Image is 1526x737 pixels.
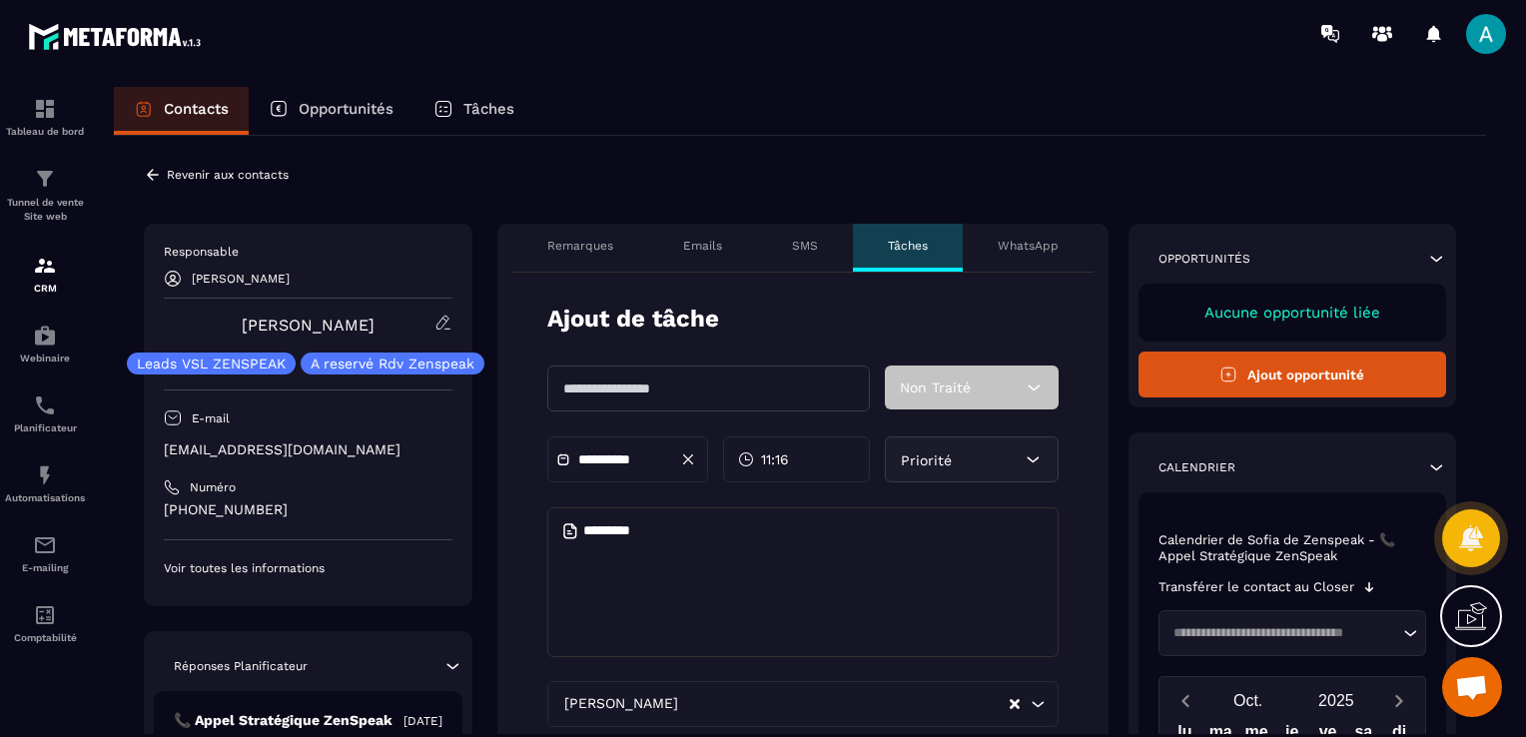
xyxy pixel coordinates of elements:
button: Open years overlay [1292,683,1380,718]
p: Leads VSL ZENSPEAK [137,357,286,370]
button: Ajout opportunité [1139,352,1447,397]
span: Non Traité [900,379,971,395]
a: formationformationTableau de bord [5,82,85,152]
p: A reservé Rdv Zenspeak [311,357,474,370]
p: Aucune opportunité liée [1158,304,1427,322]
p: Tunnel de vente Site web [5,196,85,224]
p: CRM [5,283,85,294]
p: E-mail [192,410,230,426]
p: Planificateur [5,422,85,433]
a: formationformationTunnel de vente Site web [5,152,85,239]
a: schedulerschedulerPlanificateur [5,378,85,448]
a: emailemailE-mailing [5,518,85,588]
a: [PERSON_NAME] [242,316,375,335]
p: Responsable [164,244,452,260]
p: E-mailing [5,562,85,573]
input: Search for option [1166,623,1399,643]
p: Opportunités [299,100,393,118]
p: SMS [792,238,818,254]
a: Opportunités [249,87,413,135]
p: Tableau de bord [5,126,85,137]
img: formation [33,97,57,121]
p: [PERSON_NAME] [192,272,290,286]
p: Automatisations [5,492,85,503]
p: [DATE] [403,713,442,729]
a: formationformationCRM [5,239,85,309]
span: [PERSON_NAME] [560,693,683,715]
p: Voir toutes les informations [164,560,452,576]
img: automations [33,463,57,487]
a: automationsautomationsWebinaire [5,309,85,378]
p: Emails [683,238,722,254]
p: Calendrier [1158,459,1235,475]
img: email [33,533,57,557]
img: formation [33,167,57,191]
img: logo [28,18,208,55]
span: 11:16 [761,449,789,469]
p: Numéro [190,479,236,495]
div: Ouvrir le chat [1442,657,1502,717]
button: Open months overlay [1204,683,1292,718]
a: accountantaccountantComptabilité [5,588,85,658]
p: Tâches [888,238,928,254]
button: Next month [1380,687,1417,714]
img: scheduler [33,393,57,417]
p: Calendrier de Sofia de Zenspeak - 📞 Appel Stratégique ZenSpeak [1158,532,1427,564]
p: Comptabilité [5,632,85,643]
a: Contacts [114,87,249,135]
button: Clear Selected [1010,697,1020,712]
p: Opportunités [1158,251,1250,267]
p: Transférer le contact au Closer [1158,579,1354,595]
p: Remarques [547,238,613,254]
ringoverc2c-84e06f14122c: Call with Ringover [164,501,288,517]
div: Search for option [1158,610,1427,656]
div: Search for option [547,681,1059,727]
p: Tâches [463,100,514,118]
a: Tâches [413,87,534,135]
p: Contacts [164,100,229,118]
p: Réponses Planificateur [174,658,308,674]
p: WhatsApp [998,238,1059,254]
p: Revenir aux contacts [167,168,289,182]
img: formation [33,254,57,278]
img: automations [33,324,57,348]
p: Webinaire [5,353,85,364]
ringoverc2c-number-84e06f14122c: [PHONE_NUMBER] [164,501,288,517]
p: Ajout de tâche [547,303,719,336]
a: automationsautomationsAutomatisations [5,448,85,518]
span: Priorité [901,452,952,468]
input: Search for option [683,693,1008,715]
p: 📞 Appel Stratégique ZenSpeak [174,711,392,730]
img: accountant [33,603,57,627]
p: [EMAIL_ADDRESS][DOMAIN_NAME] [164,440,452,459]
button: Previous month [1167,687,1204,714]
